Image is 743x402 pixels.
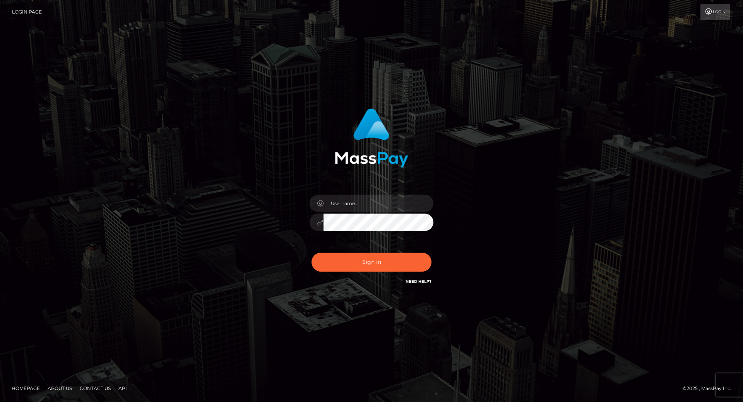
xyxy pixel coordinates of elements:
[324,195,433,212] input: Username...
[700,4,730,20] a: Login
[335,108,408,168] img: MassPay Login
[406,279,431,284] a: Need Help?
[683,384,737,393] div: © 2025 , MassPay Inc.
[77,382,114,394] a: Contact Us
[45,382,75,394] a: About Us
[12,4,42,20] a: Login Page
[9,382,43,394] a: Homepage
[115,382,130,394] a: API
[312,253,431,272] button: Sign in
